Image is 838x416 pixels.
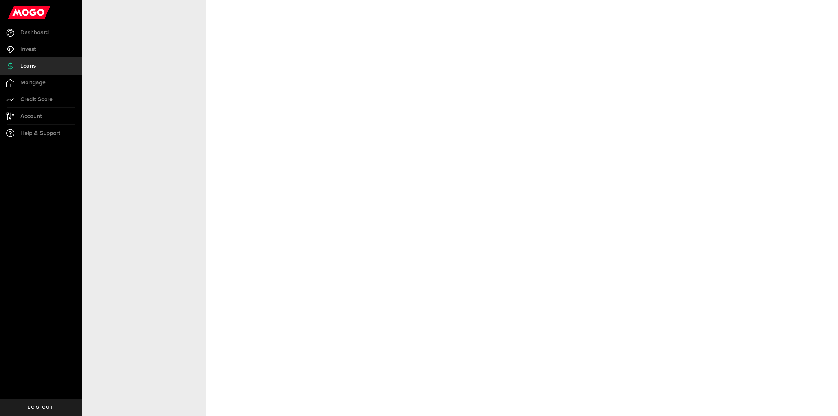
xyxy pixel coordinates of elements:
[20,63,36,69] span: Loans
[20,30,49,36] span: Dashboard
[20,80,46,86] span: Mortgage
[5,3,25,22] button: Open LiveChat chat widget
[20,97,53,102] span: Credit Score
[20,130,60,136] span: Help & Support
[28,405,54,410] span: Log out
[20,46,36,52] span: Invest
[20,113,42,119] span: Account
